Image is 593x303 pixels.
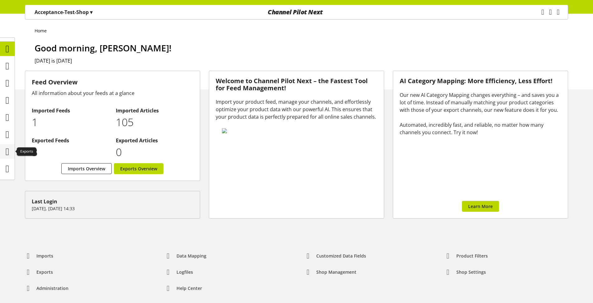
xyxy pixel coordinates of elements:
[176,253,206,259] span: Data Mapping
[120,165,157,172] span: Exports Overview
[68,165,105,172] span: Imports Overview
[32,198,193,205] div: Last Login
[300,267,361,278] a: Shop Management
[25,5,568,20] nav: main navigation
[316,253,366,259] span: Customized Data Fields
[36,253,53,259] span: Imports
[32,144,109,160] p: 3
[17,147,36,156] div: Exports
[440,267,491,278] a: Shop Settings
[116,107,193,114] h2: Imported Articles
[32,137,109,144] h2: Exported Feeds
[32,107,109,114] h2: Imported Feeds
[32,89,193,97] div: All information about your feeds at a glance
[316,269,356,275] span: Shop Management
[90,9,92,16] span: ▾
[35,8,92,16] p: Acceptance-Test-Shop
[32,205,193,212] p: [DATE], [DATE] 14:33
[468,203,493,210] span: Learn More
[440,250,493,262] a: Product Filters
[116,114,193,130] p: 105
[216,98,377,121] div: Import your product feed, manage your channels, and effortlessly optimize your product data with ...
[160,283,207,294] a: Help center
[36,285,68,291] span: Administration
[400,78,561,85] h3: AI Category Mapping: More Efficiency, Less Effort!
[36,269,53,275] span: Exports
[456,253,488,259] span: Product Filters
[20,250,58,262] a: Imports
[35,57,568,64] h2: [DATE] is [DATE]
[20,267,58,278] a: Exports
[114,163,163,174] a: Exports Overview
[462,201,499,212] a: Learn More
[116,144,193,160] p: 0
[176,269,193,275] span: Logfiles
[32,114,109,130] p: 1
[222,128,369,133] img: 78e1b9dcff1e8392d83655fcfc870417.svg
[176,285,202,291] span: Help center
[32,78,193,87] h3: Feed Overview
[160,250,211,262] a: Data Mapping
[216,78,377,92] h3: Welcome to Channel Pilot Next – the Fastest Tool for Feed Management!
[456,269,486,275] span: Shop Settings
[400,91,561,136] div: Our new AI Category Mapping changes everything – and saves you a lot of time. Instead of manually...
[160,267,198,278] a: Logfiles
[20,283,73,294] a: Administration
[300,250,371,262] a: Customized Data Fields
[116,137,193,144] h2: Exported Articles
[35,42,172,54] span: Good morning, [PERSON_NAME]!
[61,163,112,174] a: Imports Overview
